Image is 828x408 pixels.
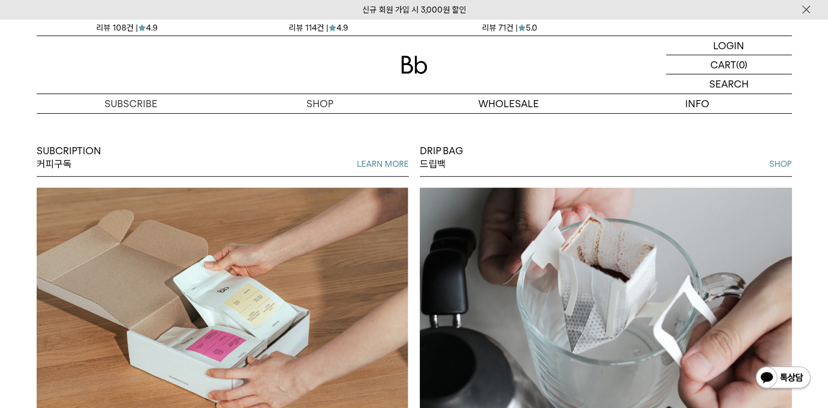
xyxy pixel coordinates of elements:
a: SHOP [769,158,792,171]
img: 카카오톡 채널 1:1 채팅 버튼 [755,365,812,392]
a: SUBSCRIBE [37,94,225,113]
p: WHOLESALE [414,94,603,113]
a: LEARN MORE [357,158,409,171]
a: CART (0) [666,55,792,74]
p: (0) [736,55,748,74]
a: 신규 회원 가입 시 3,000원 할인 [362,5,466,15]
a: LOGIN [666,36,792,55]
p: INFO [603,94,792,113]
p: DRIP BAG 드립백 [420,144,463,171]
a: SHOP [225,94,414,113]
p: SUBCRIPTION 커피구독 [37,144,101,171]
p: LOGIN [713,36,744,55]
p: SEARCH [709,74,749,94]
img: 로고 [401,56,427,74]
p: CART [710,55,736,74]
